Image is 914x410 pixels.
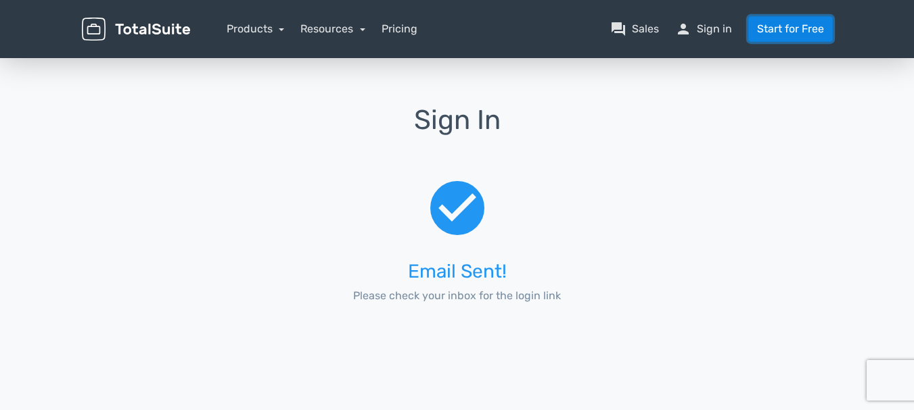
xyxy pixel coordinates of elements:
[610,21,659,37] a: question_answerSales
[610,21,626,37] span: question_answer
[675,21,732,37] a: personSign in
[675,21,691,37] span: person
[227,22,285,35] a: Products
[382,21,417,37] a: Pricing
[748,16,833,42] a: Start for Free
[306,105,608,154] h1: Sign In
[82,18,190,41] img: TotalSuite for WordPress
[425,173,490,245] span: check_circle
[325,288,589,304] p: Please check your inbox for the login link
[325,261,589,282] h3: Email Sent!
[300,22,365,35] a: Resources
